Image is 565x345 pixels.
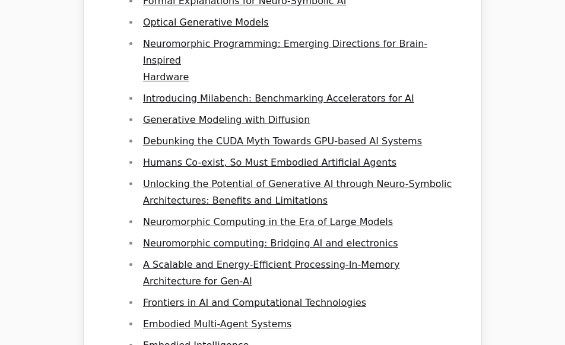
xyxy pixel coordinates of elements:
[143,135,422,147] a: Debunking the CUDA Myth Towards GPU-based AI Systems
[143,178,452,206] a: Unlocking the Potential of Generative AI through Neuro-SymbolicArchitectures: Benefits and Limita...
[143,297,366,308] a: Frontiers in AI and Computational Technologies
[143,38,427,83] a: Neuromorphic Programming: Emerging Directions for Brain-InspiredHardware
[143,259,399,287] a: A Scalable and Energy-Efficient Processing-In-Memory Architecture for Gen-AI
[143,93,414,104] a: Introducing Milabench: Benchmarking Accelerators for AI
[143,216,393,227] a: Neuromorphic Computing in the Era of Large Models
[143,114,310,125] a: Generative Modeling with Diffusion
[143,238,398,249] a: Neuromorphic computing: Bridging AI and electronics
[143,17,269,28] a: Optical Generative Models
[143,157,396,168] a: Humans Co-exist, So Must Embodied Artificial Agents
[143,318,291,330] a: Embodied Multi-Agent Systems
